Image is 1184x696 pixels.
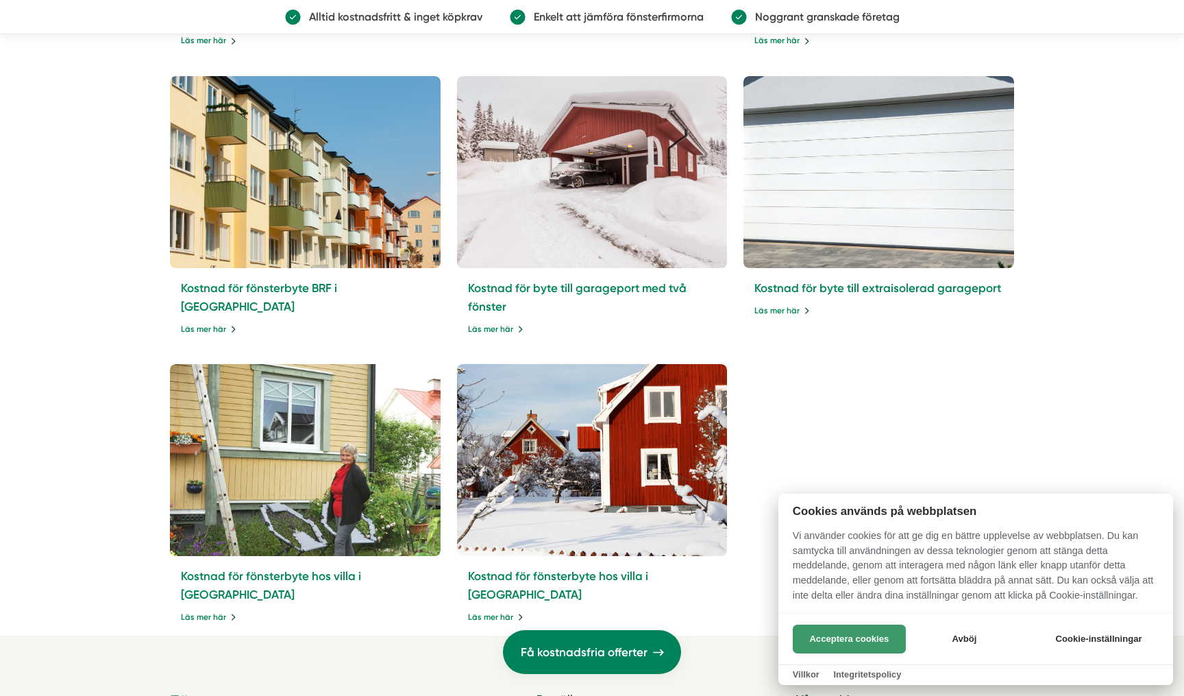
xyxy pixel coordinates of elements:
[1039,625,1159,653] button: Cookie-inställningar
[833,669,901,680] a: Integritetspolicy
[793,625,906,653] button: Acceptera cookies
[778,529,1173,612] p: Vi använder cookies för att ge dig en bättre upplevelse av webbplatsen. Du kan samtycka till anvä...
[778,505,1173,518] h2: Cookies används på webbplatsen
[910,625,1019,653] button: Avböj
[793,669,819,680] a: Villkor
